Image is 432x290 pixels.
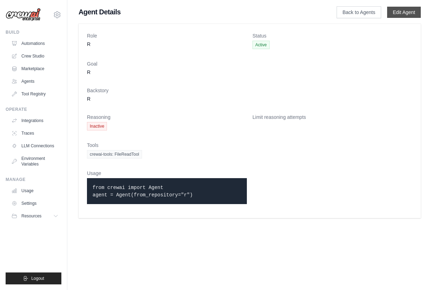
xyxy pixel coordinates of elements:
span: Logout [31,276,44,281]
a: Settings [8,198,61,209]
dt: Tools [87,142,412,149]
a: Agents [8,76,61,87]
dd: R [87,41,247,48]
a: Integrations [8,115,61,126]
span: Resources [21,213,41,219]
code: from crewai import Agent agent = Agent(from_repository="r") [93,185,193,198]
span: Inactive [87,122,107,130]
h1: Agent Details [79,7,314,17]
span: crewai-tools: FileReadTool [87,150,142,159]
a: Marketplace [8,63,61,74]
dt: Goal [87,60,412,67]
a: Traces [8,128,61,139]
a: Crew Studio [8,50,61,62]
dd: R [87,69,412,76]
div: Operate [6,107,61,112]
div: Build [6,29,61,35]
dt: Reasoning [87,114,247,121]
dt: Backstory [87,87,412,94]
dd: R [87,95,412,102]
div: Manage [6,177,61,182]
a: Automations [8,38,61,49]
button: Resources [8,210,61,222]
a: LLM Connections [8,140,61,151]
dt: Limit reasoning attempts [252,114,412,121]
dt: Usage [87,170,247,177]
a: Tool Registry [8,88,61,100]
button: Logout [6,272,61,284]
a: Usage [8,185,61,196]
dt: Role [87,32,247,39]
a: Environment Variables [8,153,61,170]
a: Back to Agents [337,6,381,18]
img: Logo [6,8,41,21]
dt: Status [252,32,412,39]
a: Edit Agent [387,7,421,18]
span: Active [252,41,270,49]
